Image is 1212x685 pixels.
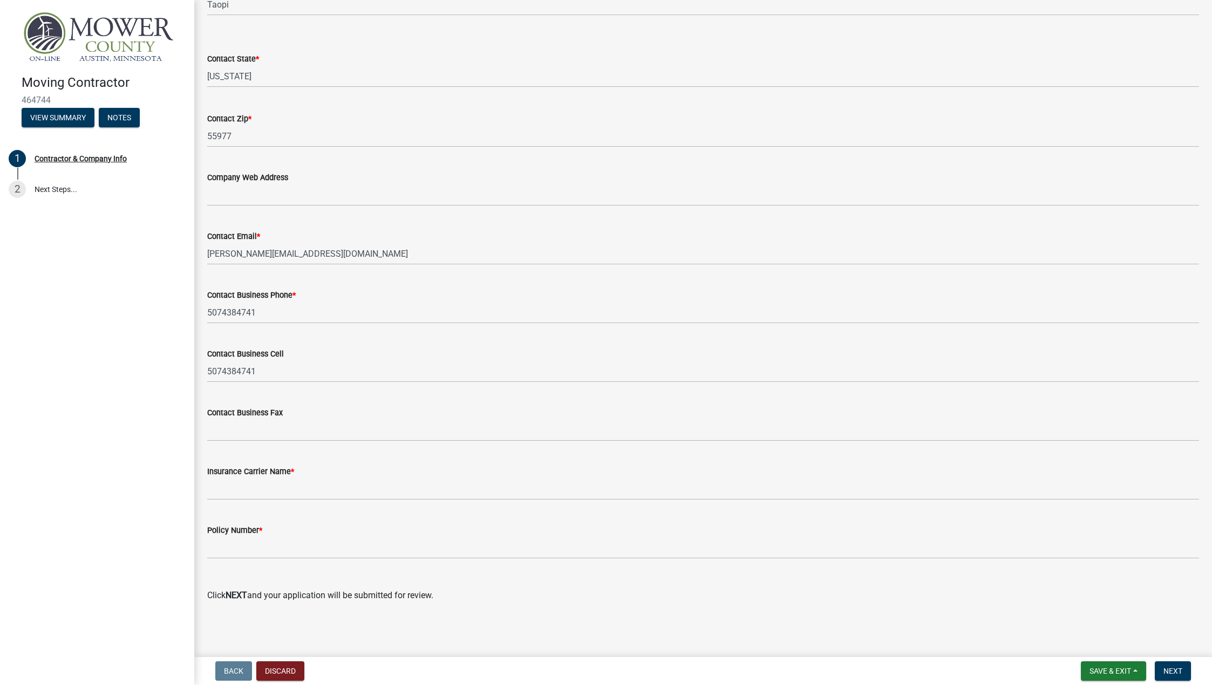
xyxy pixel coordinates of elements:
label: Insurance Carrier Name [207,468,294,476]
span: Save & Exit [1090,667,1131,675]
div: 2 [9,181,26,198]
button: Save & Exit [1081,661,1146,681]
label: Contact State [207,56,259,63]
wm-modal-confirm: Notes [99,114,140,122]
button: Discard [256,661,304,681]
label: Contact Zip [207,115,251,123]
label: Contact Business Cell [207,351,284,358]
wm-modal-confirm: Summary [22,114,94,122]
button: Next [1155,661,1191,681]
p: Click and your application will be submitted for review. [207,589,1199,602]
strong: NEXT [226,590,247,600]
h4: Moving Contractor [22,75,186,91]
label: Company Web Address [207,174,288,182]
button: Notes [99,108,140,127]
span: Next [1163,667,1182,675]
div: Contractor & Company Info [35,155,127,162]
div: 1 [9,150,26,167]
button: Back [215,661,252,681]
button: View Summary [22,108,94,127]
img: Mower County, Minnesota [22,11,177,64]
label: Contact Business Fax [207,409,283,417]
span: Back [224,667,243,675]
label: Contact Email [207,233,260,241]
label: Contact Business Phone [207,292,296,299]
label: Policy Number [207,527,262,535]
span: 464744 [22,95,173,105]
